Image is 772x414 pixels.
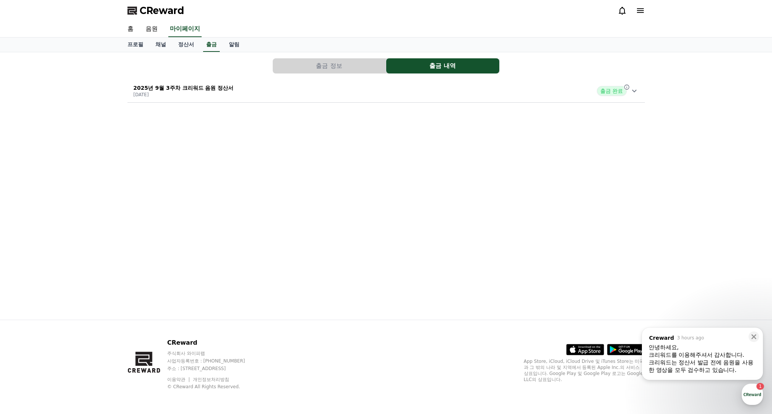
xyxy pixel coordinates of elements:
[597,86,626,96] span: 출금 완료
[140,21,164,37] a: 음원
[167,358,259,364] p: 사업자등록번호 : [PHONE_NUMBER]
[273,58,386,73] button: 출금 정보
[167,384,259,390] p: © CReward All Rights Reserved.
[149,37,172,52] a: 채널
[168,21,202,37] a: 마이페이지
[524,358,645,383] p: App Store, iCloud, iCloud Drive 및 iTunes Store는 미국과 그 밖의 나라 및 지역에서 등록된 Apple Inc.의 서비스 상표입니다. Goo...
[121,37,149,52] a: 프로필
[386,58,499,73] button: 출금 내역
[167,377,191,382] a: 이용약관
[223,37,245,52] a: 알림
[134,92,234,98] p: [DATE]
[203,37,220,52] a: 출금
[167,338,259,347] p: CReward
[121,21,140,37] a: 홈
[134,84,234,92] p: 2025년 9월 3주차 크리워드 음원 정산서
[172,37,200,52] a: 정산서
[167,366,259,372] p: 주소 : [STREET_ADDRESS]
[193,377,229,382] a: 개인정보처리방침
[140,5,184,17] span: CReward
[386,58,500,73] a: 출금 내역
[127,5,184,17] a: CReward
[127,80,645,103] button: 2025년 9월 3주차 크리워드 음원 정산서 [DATE] 출금 완료
[167,350,259,356] p: 주식회사 와이피랩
